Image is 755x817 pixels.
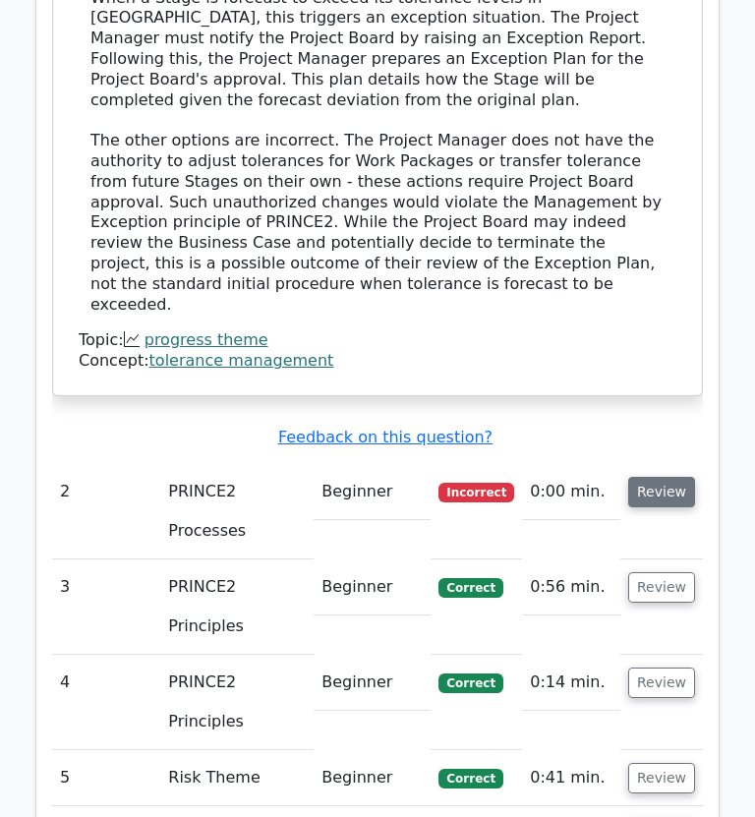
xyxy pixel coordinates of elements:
td: Beginner [314,750,431,806]
td: PRINCE2 Processes [160,464,314,559]
a: tolerance management [149,351,334,370]
span: Correct [438,578,502,598]
button: Review [628,668,695,698]
button: Review [628,572,695,603]
td: PRINCE2 Principles [160,559,314,655]
a: progress theme [145,330,268,349]
button: Review [628,477,695,507]
span: Correct [438,673,502,693]
td: PRINCE2 Principles [160,655,314,750]
td: 4 [52,655,160,750]
td: 3 [52,559,160,655]
td: Beginner [314,559,431,615]
a: Feedback on this question? [278,428,493,446]
td: Beginner [314,464,431,520]
div: Topic: [79,330,676,351]
div: Concept: [79,351,676,372]
td: 0:41 min. [522,750,620,806]
td: Beginner [314,655,431,711]
td: 0:00 min. [522,464,620,520]
td: 2 [52,464,160,559]
td: 0:14 min. [522,655,620,711]
button: Review [628,763,695,793]
span: Correct [438,769,502,788]
td: Risk Theme [160,750,314,806]
td: 0:56 min. [522,559,620,615]
span: Incorrect [438,483,514,502]
td: 5 [52,750,160,806]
